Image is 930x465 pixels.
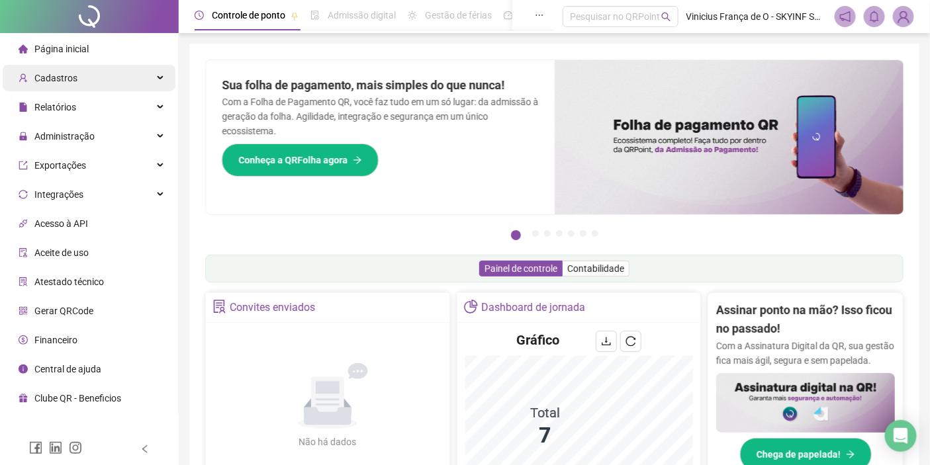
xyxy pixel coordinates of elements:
[408,11,417,20] span: sun
[222,144,379,177] button: Conheça a QRFolha agora
[846,450,855,459] span: arrow-right
[267,435,389,449] div: Não há dados
[34,189,83,200] span: Integrações
[19,132,28,141] span: lock
[29,441,42,454] span: facebook
[34,131,95,142] span: Administração
[19,277,28,286] span: solution
[19,335,28,345] span: dollar
[464,300,478,314] span: pie-chart
[839,11,851,22] span: notification
[212,10,285,21] span: Controle de ponto
[516,331,559,349] h4: Gráfico
[661,12,671,22] span: search
[504,11,513,20] span: dashboard
[19,219,28,228] span: api
[19,364,28,374] span: info-circle
[19,161,28,170] span: export
[894,7,913,26] img: 84670
[757,447,841,462] span: Chega de papelada!
[34,102,76,112] span: Relatórios
[555,60,904,214] img: banner%2F8d14a306-6205-4263-8e5b-06e9a85ad873.png
[140,444,150,454] span: left
[19,306,28,316] span: qrcode
[230,296,315,319] div: Convites enviados
[716,339,895,368] p: Com a Assinatura Digital da QR, sua gestão fica mais ágil, segura e sem papelada.
[34,160,86,171] span: Exportações
[34,364,101,374] span: Central de ajuda
[511,230,521,240] button: 1
[34,73,77,83] span: Cadastros
[222,95,539,138] p: Com a Folha de Pagamento QR, você faz tudo em um só lugar: da admissão à geração da folha. Agilid...
[34,335,77,345] span: Financeiro
[195,11,204,20] span: clock-circle
[19,394,28,403] span: gift
[601,336,612,347] span: download
[310,11,320,20] span: file-done
[885,420,917,452] div: Open Intercom Messenger
[592,230,598,237] button: 7
[328,10,396,21] span: Admissão digital
[19,248,28,257] span: audit
[868,11,880,22] span: bell
[212,300,226,314] span: solution
[686,9,827,24] span: Vinicius França de O - SKYINF SOLUÇÕES EM TEC. DA INFORMAÇÃO
[69,441,82,454] span: instagram
[626,336,636,347] span: reload
[425,10,492,21] span: Gestão de férias
[568,230,575,237] button: 5
[532,230,539,237] button: 2
[567,263,624,274] span: Contabilidade
[19,44,28,54] span: home
[556,230,563,237] button: 4
[19,73,28,83] span: user-add
[222,76,539,95] h2: Sua folha de pagamento, mais simples do que nunca!
[34,247,89,258] span: Aceite de uso
[19,190,28,199] span: sync
[544,230,551,237] button: 3
[34,276,104,287] span: Atestado técnico
[535,11,544,20] span: ellipsis
[34,44,89,54] span: Página inicial
[34,306,93,316] span: Gerar QRCode
[481,296,585,319] div: Dashboard de jornada
[19,103,28,112] span: file
[716,301,895,339] h2: Assinar ponto na mão? Isso ficou no passado!
[716,373,895,433] img: banner%2F02c71560-61a6-44d4-94b9-c8ab97240462.png
[49,441,62,454] span: linkedin
[291,12,299,20] span: pushpin
[238,153,348,167] span: Conheça a QRFolha agora
[353,155,362,165] span: arrow-right
[34,218,88,229] span: Acesso à API
[485,263,557,274] span: Painel de controle
[580,230,586,237] button: 6
[34,393,121,403] span: Clube QR - Beneficios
